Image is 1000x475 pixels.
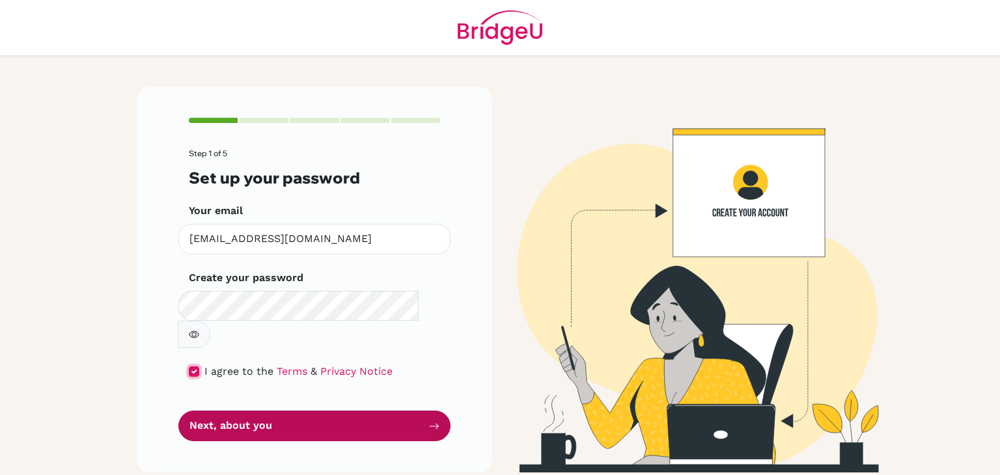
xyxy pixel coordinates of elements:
h3: Set up your password [189,169,440,187]
a: Privacy Notice [320,365,393,377]
label: Create your password [189,270,303,286]
a: Terms [277,365,307,377]
span: & [311,365,317,377]
span: Step 1 of 5 [189,148,227,158]
input: Insert your email* [178,224,451,254]
label: Your email [189,203,243,219]
button: Next, about you [178,411,451,441]
span: I agree to the [204,365,273,377]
